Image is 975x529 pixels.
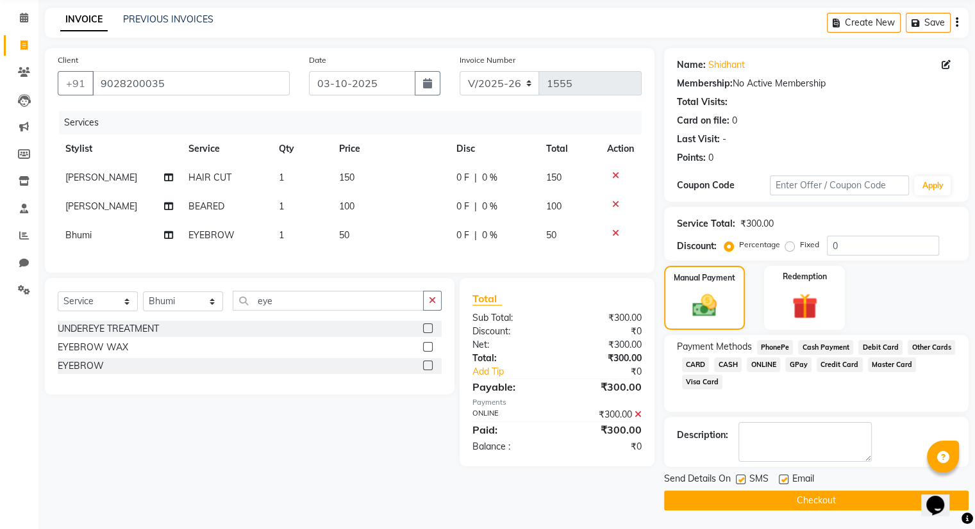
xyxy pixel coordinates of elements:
[732,114,737,127] div: 0
[685,291,724,320] img: _cash.svg
[921,478,962,516] iframe: chat widget
[546,172,562,183] span: 150
[827,13,901,33] button: Create New
[599,134,642,163] th: Action
[58,359,104,373] div: EYEBROW
[677,179,770,192] div: Coupon Code
[749,472,769,488] span: SMS
[708,151,713,165] div: 0
[792,472,814,488] span: Email
[722,133,726,146] div: -
[472,397,642,408] div: Payments
[456,200,469,213] span: 0 F
[557,325,651,338] div: ₹0
[59,111,651,134] div: Services
[677,77,733,90] div: Membership:
[538,134,599,163] th: Total
[747,357,780,372] span: ONLINE
[557,338,651,352] div: ₹300.00
[546,200,562,212] span: 100
[677,340,752,354] span: Payment Methods
[472,292,502,305] span: Total
[677,133,720,146] div: Last Visit:
[677,240,717,253] div: Discount:
[677,95,728,109] div: Total Visits:
[463,325,557,338] div: Discount:
[708,58,745,72] a: Shidhant
[331,134,449,163] th: Price
[181,134,271,163] th: Service
[785,357,812,372] span: GPay
[858,340,903,355] span: Debit Card
[783,271,827,282] label: Redemption
[908,340,955,355] span: Other Cards
[60,8,108,31] a: INVOICE
[868,357,917,372] span: Master Card
[677,77,956,90] div: No Active Membership
[463,311,557,325] div: Sub Total:
[233,291,424,311] input: Search or Scan
[906,13,951,33] button: Save
[309,54,326,66] label: Date
[463,422,557,437] div: Paid:
[58,322,159,336] div: UNDEREYE TREATMENT
[674,272,735,284] label: Manual Payment
[474,171,477,184] span: |
[463,379,557,395] div: Payable:
[817,357,863,372] span: Credit Card
[123,13,213,25] a: PREVIOUS INVOICES
[677,217,735,231] div: Service Total:
[58,71,94,95] button: +91
[677,58,706,72] div: Name:
[456,171,469,184] span: 0 F
[557,408,651,421] div: ₹300.00
[474,200,477,213] span: |
[188,229,235,241] span: EYEBROW
[714,357,742,372] span: CASH
[279,172,284,183] span: 1
[546,229,556,241] span: 50
[677,114,729,127] div: Card on file:
[664,491,969,510] button: Checkout
[339,200,354,212] span: 100
[664,472,731,488] span: Send Details On
[279,229,284,241] span: 1
[800,239,819,250] label: Fixed
[757,340,794,355] span: PhonePe
[279,200,284,212] span: 1
[482,229,497,242] span: 0 %
[65,229,92,241] span: Bhumi
[463,352,557,365] div: Total:
[677,151,706,165] div: Points:
[482,200,497,213] span: 0 %
[456,229,469,242] span: 0 F
[463,440,557,453] div: Balance :
[460,54,515,66] label: Invoice Number
[474,229,477,242] span: |
[682,357,710,372] span: CARD
[798,340,853,355] span: Cash Payment
[65,200,137,212] span: [PERSON_NAME]
[682,375,723,389] span: Visa Card
[339,172,354,183] span: 150
[677,428,728,442] div: Description:
[58,134,181,163] th: Stylist
[188,172,231,183] span: HAIR CUT
[463,408,557,421] div: ONLINE
[557,352,651,365] div: ₹300.00
[914,176,951,195] button: Apply
[271,134,331,163] th: Qty
[92,71,290,95] input: Search by Name/Mobile/Email/Code
[572,365,651,378] div: ₹0
[740,217,774,231] div: ₹300.00
[557,379,651,395] div: ₹300.00
[739,239,780,250] label: Percentage
[784,290,826,322] img: _gift.svg
[58,341,128,354] div: EYEBROW WAX
[463,338,557,352] div: Net:
[770,175,910,195] input: Enter Offer / Coupon Code
[58,54,78,66] label: Client
[557,422,651,437] div: ₹300.00
[557,311,651,325] div: ₹300.00
[557,440,651,453] div: ₹0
